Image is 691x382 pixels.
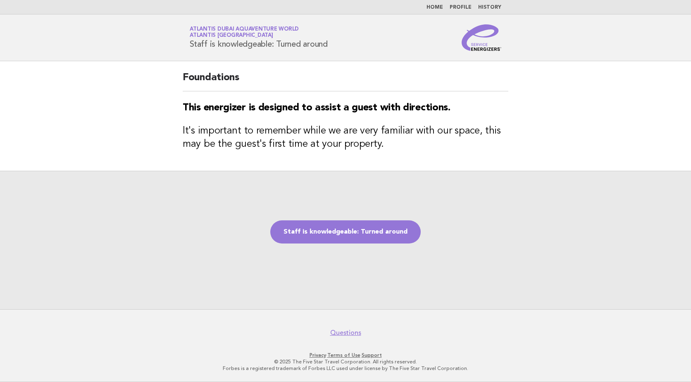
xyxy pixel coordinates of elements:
[183,71,508,91] h2: Foundations
[362,352,382,358] a: Support
[93,365,598,372] p: Forbes is a registered trademark of Forbes LLC used under license by The Five Star Travel Corpora...
[310,352,326,358] a: Privacy
[330,329,361,337] a: Questions
[327,352,360,358] a: Terms of Use
[450,5,472,10] a: Profile
[183,124,508,151] h3: It's important to remember while we are very familiar with our space, this may be the guest's fir...
[93,358,598,365] p: © 2025 The Five Star Travel Corporation. All rights reserved.
[190,26,299,38] a: Atlantis Dubai Aquaventure WorldAtlantis [GEOGRAPHIC_DATA]
[183,103,450,113] strong: This energizer is designed to assist a guest with directions.
[462,24,501,51] img: Service Energizers
[190,33,273,38] span: Atlantis [GEOGRAPHIC_DATA]
[270,220,421,244] a: Staff is knowledgeable: Turned around
[427,5,443,10] a: Home
[93,352,598,358] p: · ·
[478,5,501,10] a: History
[190,27,328,48] h1: Staff is knowledgeable: Turned around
